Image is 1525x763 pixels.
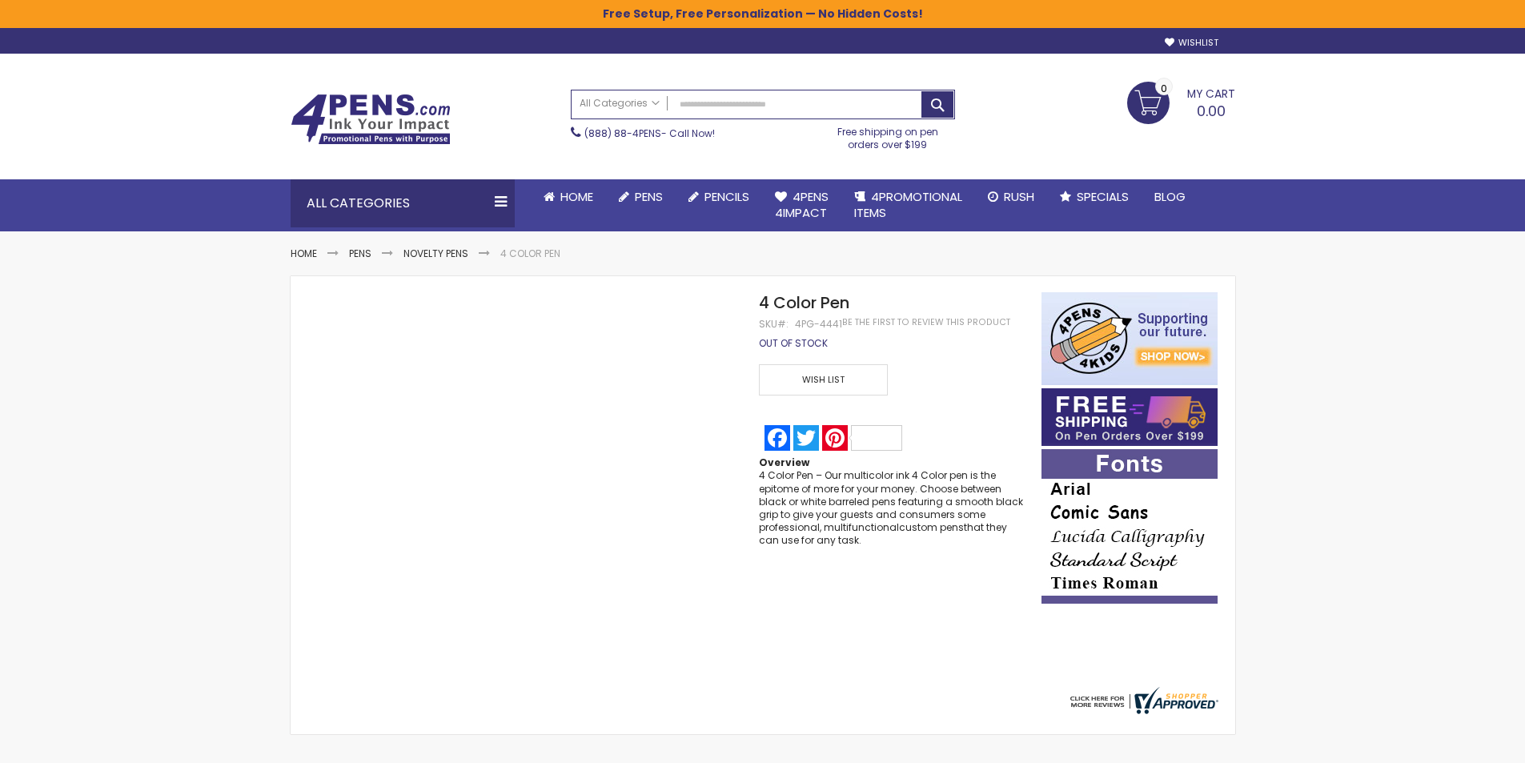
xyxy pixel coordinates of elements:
span: 4 Color Pen [759,291,849,314]
p: 4 Color Pen – Our multicolor ink 4 Color pen is the epitome of more for your money. Choose betwee... [759,469,1025,547]
a: Blog [1142,179,1198,215]
span: Pens [635,188,663,205]
a: Be the first to review this product [842,316,1010,328]
a: Wishlist [1165,37,1218,49]
a: 4pens.com certificate URL [1066,704,1218,717]
li: 4 Color Pen [500,247,560,260]
div: Free shipping on pen orders over $199 [821,119,955,151]
span: 0.00 [1197,101,1226,121]
a: Wish List [759,364,892,396]
a: Pens [349,247,371,260]
a: 4PROMOTIONALITEMS [841,179,975,231]
img: 4pens.com widget logo [1066,687,1218,714]
span: Rush [1004,188,1034,205]
a: 4Pens4impact [762,179,841,231]
span: Specials [1077,188,1129,205]
span: Pencils [704,188,749,205]
strong: Overview [759,456,809,469]
a: Specials [1047,179,1142,215]
span: 0 [1161,81,1167,96]
img: 4Pens Custom Pens and Promotional Products [291,94,451,145]
span: - Call Now! [584,126,715,140]
strong: SKU [759,317,789,331]
span: Home [560,188,593,205]
span: Wish List [759,364,887,396]
a: Facebook [763,425,792,451]
div: All Categories [291,179,515,227]
div: Availability [759,337,828,350]
img: font-personalization-examples [1041,449,1218,604]
a: Twitter [792,425,821,451]
a: Pinterest [821,425,904,451]
span: All Categories [580,97,660,110]
a: custom pens [899,520,964,534]
a: Novelty Pens [403,247,468,260]
a: 0.00 0 [1127,82,1235,122]
img: 4pens 4 kids [1041,292,1218,385]
a: Home [531,179,606,215]
span: 4PROMOTIONAL ITEMS [854,188,962,221]
a: Pens [606,179,676,215]
a: All Categories [572,90,668,117]
img: Free shipping on orders over $199 [1041,388,1218,446]
a: Rush [975,179,1047,215]
a: Home [291,247,317,260]
span: Blog [1154,188,1186,205]
a: (888) 88-4PENS [584,126,661,140]
a: Pencils [676,179,762,215]
span: 4Pens 4impact [775,188,829,221]
div: 4PG-4441 [795,318,842,331]
span: Out of stock [759,336,828,350]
